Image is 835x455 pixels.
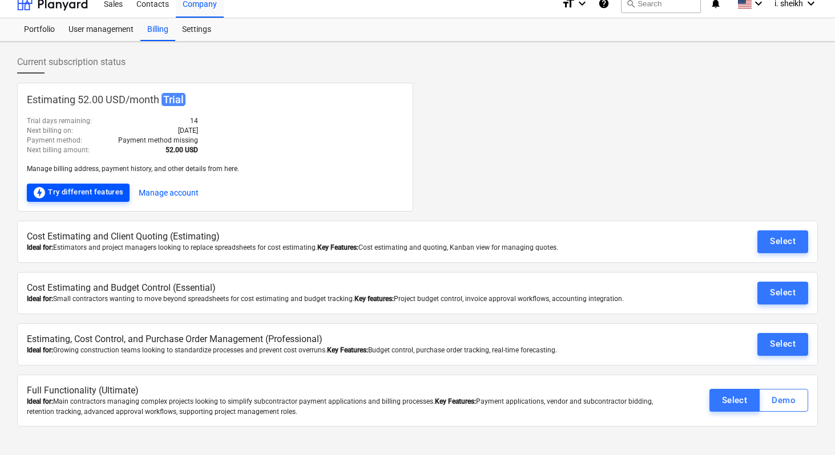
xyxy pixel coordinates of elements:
[770,234,796,249] div: Select
[62,18,140,41] a: User management
[190,116,198,126] p: 14
[162,93,185,106] span: Trial
[33,186,124,200] div: Try different features
[757,230,808,253] button: Select
[17,18,62,41] a: Portfolio
[27,116,92,126] p: Trial days remaining :
[759,389,808,412] button: Demo
[27,397,678,416] div: Main contractors managing complex projects looking to simplify subcontractor payment applications...
[139,184,199,202] button: Manage account
[757,333,808,356] button: Select
[140,18,175,41] a: Billing
[178,126,198,136] p: [DATE]
[27,346,53,354] b: Ideal for:
[27,184,130,202] button: Try different features
[27,243,53,251] b: Ideal for:
[118,136,198,145] p: Payment method missing
[27,294,678,304] div: Small contractors wanting to move beyond spreadsheets for cost estimating and budget tracking. Pr...
[435,397,476,405] b: Key Features:
[757,282,808,304] button: Select
[27,126,73,136] p: Next billing on :
[27,145,90,155] p: Next billing amount :
[27,243,678,253] div: Estimators and project managers looking to replace spreadsheets for cost estimating. Cost estimat...
[27,295,53,303] b: Ideal for:
[327,346,368,354] b: Key Features:
[27,164,404,174] p: Manage billing address, payment history, and other details from here.
[27,282,678,295] p: Cost Estimating and Budget Control (Essential)
[27,230,678,243] p: Cost Estimating and Client Quoting (Estimating)
[175,18,218,41] a: Settings
[27,136,82,145] p: Payment method :
[770,285,796,300] div: Select
[354,295,394,303] b: Key features:
[317,243,358,251] b: Key Features:
[27,397,53,405] b: Ideal for:
[27,333,678,346] p: Estimating, Cost Control, and Purchase Order Management (Professional)
[27,346,678,355] div: Growing construction teams looking to standardize processes and prevent cost overruns. Budget con...
[770,336,796,351] div: Select
[722,393,748,408] div: Select
[17,55,126,69] span: Current subscription status
[772,393,796,408] div: Demo
[778,400,835,455] iframe: Chat Widget
[709,389,760,412] button: Select
[27,384,678,397] p: Full Functionality (Ultimate)
[27,92,404,107] p: Estimating 52.00 USD / month
[166,146,198,154] b: 52.00 USD
[33,186,46,200] span: offline_bolt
